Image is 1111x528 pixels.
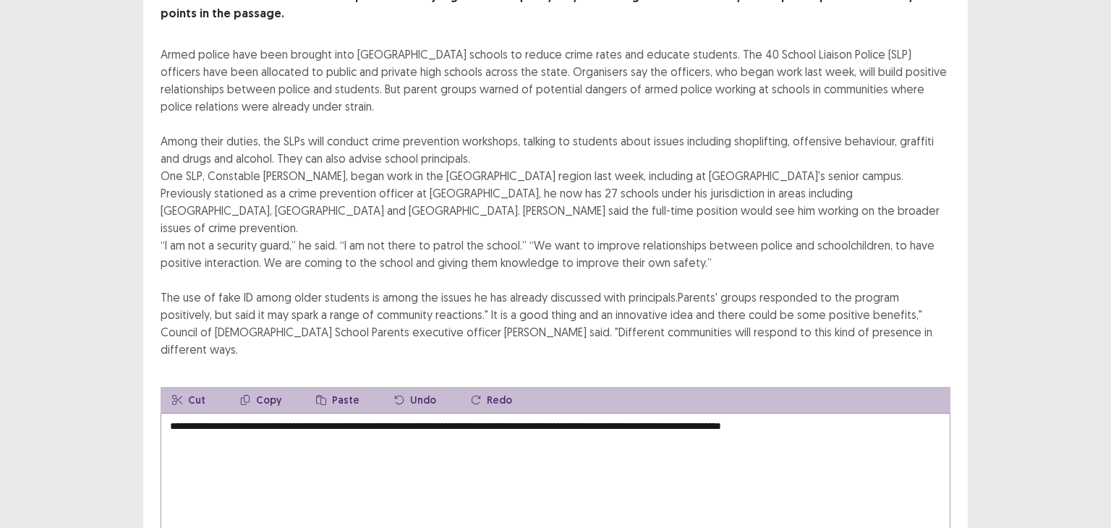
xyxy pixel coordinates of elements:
div: Armed police have been brought into [GEOGRAPHIC_DATA] schools to reduce crime rates and educate s... [161,46,950,358]
button: Copy [229,387,293,413]
button: Undo [383,387,448,413]
button: Redo [459,387,524,413]
button: Cut [161,387,217,413]
button: Paste [305,387,371,413]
